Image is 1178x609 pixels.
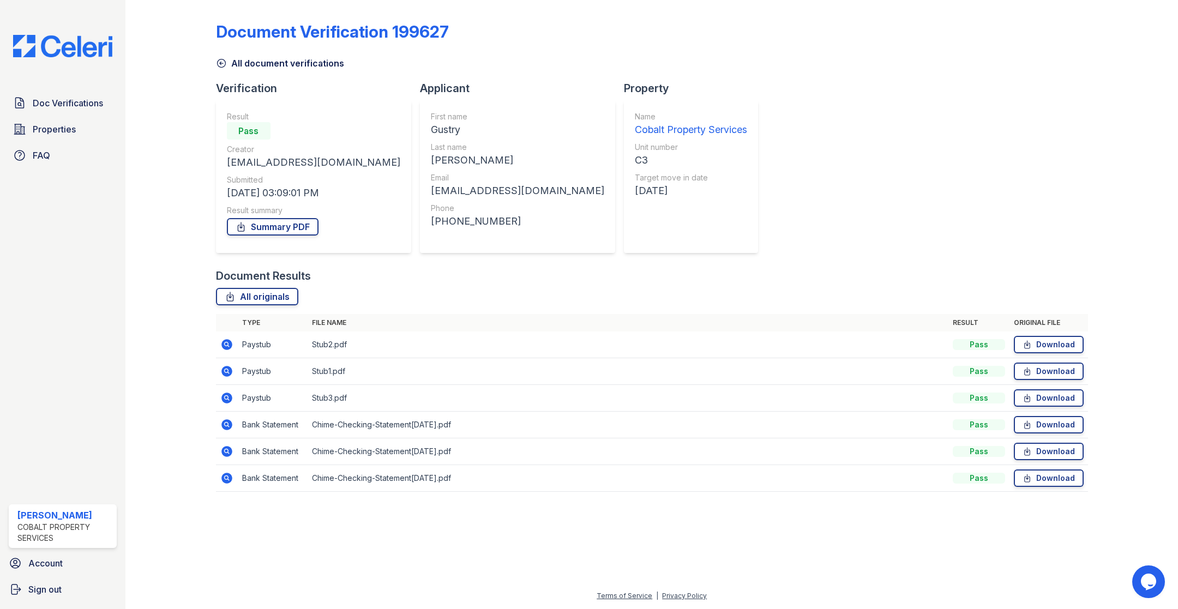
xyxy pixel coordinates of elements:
[238,465,308,492] td: Bank Statement
[216,22,449,41] div: Document Verification 199627
[227,155,400,170] div: [EMAIL_ADDRESS][DOMAIN_NAME]
[953,339,1005,350] div: Pass
[4,552,121,574] a: Account
[28,583,62,596] span: Sign out
[17,522,112,544] div: Cobalt Property Services
[308,465,948,492] td: Chime-Checking-Statement[DATE].pdf
[953,419,1005,430] div: Pass
[431,111,604,122] div: First name
[662,592,707,600] a: Privacy Policy
[953,366,1005,377] div: Pass
[1014,416,1084,433] a: Download
[431,214,604,229] div: [PHONE_NUMBER]
[953,473,1005,484] div: Pass
[635,172,747,183] div: Target move in date
[4,35,121,57] img: CE_Logo_Blue-a8612792a0a2168367f1c8372b55b34899dd931a85d93a1a3d3e32e68fde9ad4.png
[948,314,1009,331] th: Result
[227,185,400,201] div: [DATE] 03:09:01 PM
[308,412,948,438] td: Chime-Checking-Statement[DATE].pdf
[1014,469,1084,487] a: Download
[227,111,400,122] div: Result
[635,111,747,122] div: Name
[9,144,117,166] a: FAQ
[1014,363,1084,380] a: Download
[216,81,420,96] div: Verification
[227,122,271,140] div: Pass
[238,331,308,358] td: Paystub
[420,81,624,96] div: Applicant
[431,183,604,198] div: [EMAIL_ADDRESS][DOMAIN_NAME]
[227,174,400,185] div: Submitted
[1014,336,1084,353] a: Download
[1009,314,1088,331] th: Original file
[1014,389,1084,407] a: Download
[227,144,400,155] div: Creator
[431,203,604,214] div: Phone
[597,592,652,600] a: Terms of Service
[1132,565,1167,598] iframe: chat widget
[9,92,117,114] a: Doc Verifications
[33,149,50,162] span: FAQ
[238,314,308,331] th: Type
[431,142,604,153] div: Last name
[308,331,948,358] td: Stub2.pdf
[431,153,604,168] div: [PERSON_NAME]
[656,592,658,600] div: |
[216,268,311,284] div: Document Results
[953,446,1005,457] div: Pass
[33,97,103,110] span: Doc Verifications
[9,118,117,140] a: Properties
[308,358,948,385] td: Stub1.pdf
[216,288,298,305] a: All originals
[238,412,308,438] td: Bank Statement
[308,438,948,465] td: Chime-Checking-Statement[DATE].pdf
[431,122,604,137] div: Gustry
[635,111,747,137] a: Name Cobalt Property Services
[17,509,112,522] div: [PERSON_NAME]
[635,153,747,168] div: C3
[238,358,308,385] td: Paystub
[1014,443,1084,460] a: Download
[227,218,318,236] a: Summary PDF
[308,314,948,331] th: File name
[635,122,747,137] div: Cobalt Property Services
[216,57,344,70] a: All document verifications
[33,123,76,136] span: Properties
[227,205,400,216] div: Result summary
[308,385,948,412] td: Stub3.pdf
[953,393,1005,403] div: Pass
[635,142,747,153] div: Unit number
[238,438,308,465] td: Bank Statement
[4,578,121,600] a: Sign out
[624,81,767,96] div: Property
[238,385,308,412] td: Paystub
[28,557,63,570] span: Account
[635,183,747,198] div: [DATE]
[431,172,604,183] div: Email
